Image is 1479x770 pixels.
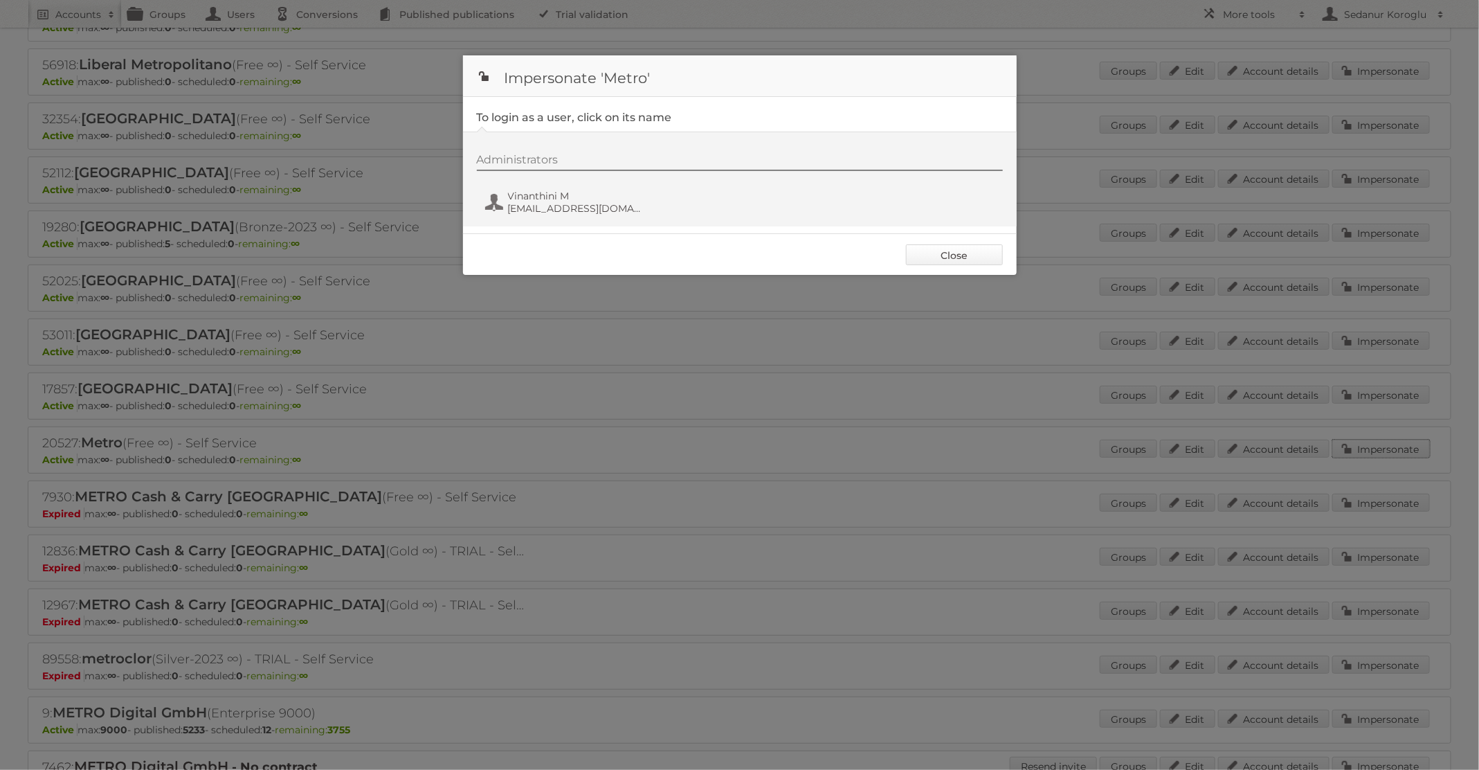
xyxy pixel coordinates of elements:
button: Vinanthini M [EMAIL_ADDRESS][DOMAIN_NAME] [484,188,646,216]
span: Vinanthini M [508,190,642,202]
div: Administrators [477,153,1003,171]
h1: Impersonate 'Metro' [463,55,1017,97]
a: Close [906,244,1003,265]
span: [EMAIL_ADDRESS][DOMAIN_NAME] [508,202,642,215]
legend: To login as a user, click on its name [477,111,672,124]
